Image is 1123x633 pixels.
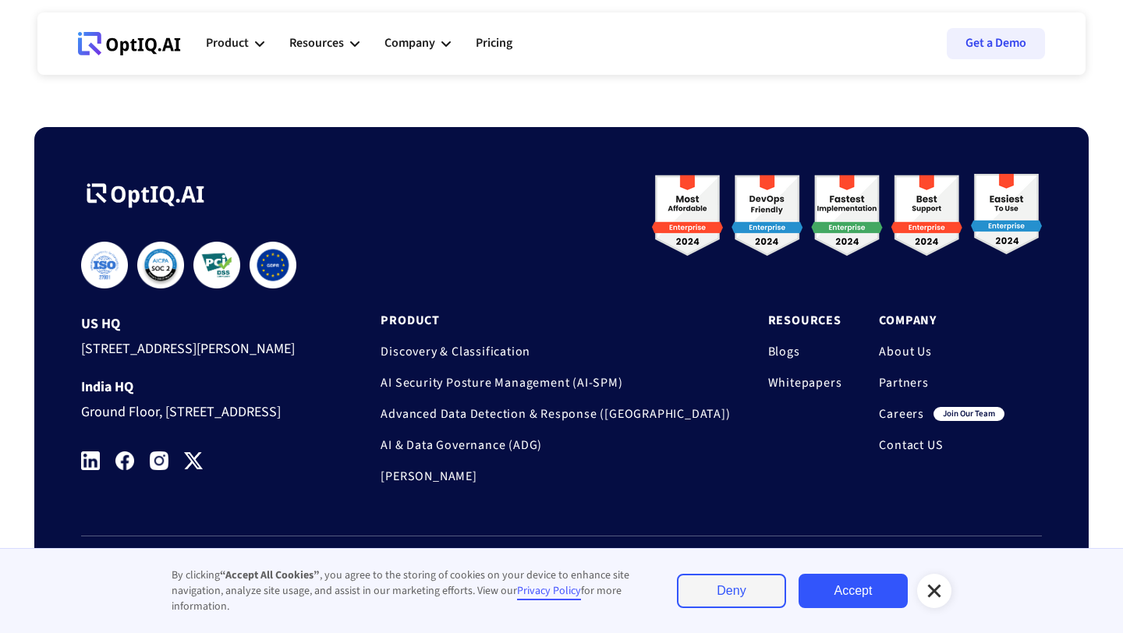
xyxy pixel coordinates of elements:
a: About Us [879,344,1004,359]
strong: “Accept All Cookies” [220,568,320,583]
a: Webflow Homepage [78,20,181,67]
div: Product [206,33,249,54]
a: Product [381,313,730,328]
a: Blogs [768,344,842,359]
a: Pricing [476,20,512,67]
a: AI Security Posture Management (AI-SPM) [381,375,730,391]
div: Company [384,33,435,54]
a: Advanced Data Detection & Response ([GEOGRAPHIC_DATA]) [381,406,730,422]
a: Whitepapers [768,375,842,391]
div: US HQ [81,316,321,332]
a: Partners [879,375,1004,391]
a: Company [879,313,1004,328]
a: AI & Data Governance (ADG) [381,437,730,453]
a: Resources [768,313,842,328]
a: Careers [879,406,924,422]
div: By clicking , you agree to the storing of cookies on your device to enhance site navigation, anal... [172,568,646,614]
div: Resources [289,20,360,67]
a: Contact US [879,437,1004,453]
div: [STREET_ADDRESS][PERSON_NAME] [81,332,321,361]
a: [PERSON_NAME] [381,469,730,484]
div: Resources [289,33,344,54]
a: Discovery & Classification [381,344,730,359]
a: Privacy Policy [517,583,581,600]
div: Company [384,20,451,67]
a: Deny [677,574,786,608]
div: Product [206,20,264,67]
a: Get a Demo [947,28,1045,59]
div: India HQ [81,380,321,395]
div: join our team [933,407,1004,421]
a: Accept [799,574,908,608]
div: Ground Floor, [STREET_ADDRESS] [81,395,321,424]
